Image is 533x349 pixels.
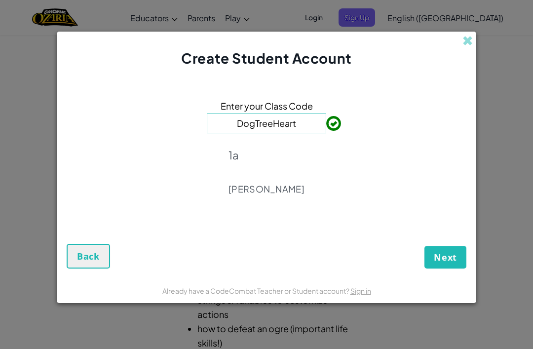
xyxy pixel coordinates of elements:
p: [PERSON_NAME] [228,183,305,195]
button: Next [424,246,466,269]
a: Sign in [350,286,371,295]
p: 1a [228,148,305,162]
span: Back [77,250,100,262]
span: Next [434,251,457,263]
span: Already have a CodeCombat Teacher or Student account? [162,286,350,295]
span: Create Student Account [181,49,351,67]
button: Back [67,244,110,269]
span: Enter your Class Code [221,99,313,113]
